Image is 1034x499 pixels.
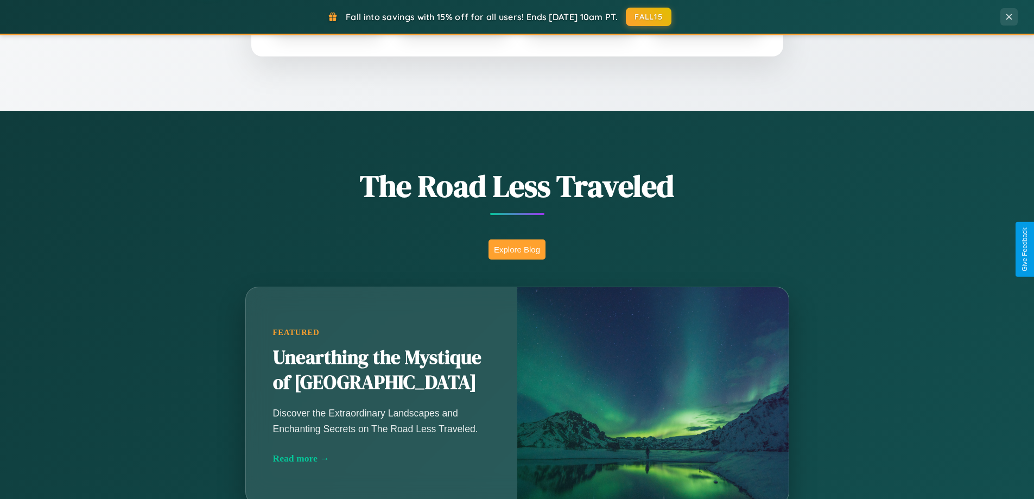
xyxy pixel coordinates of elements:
button: Explore Blog [489,239,545,260]
div: Give Feedback [1021,228,1029,271]
span: Fall into savings with 15% off for all users! Ends [DATE] 10am PT. [346,11,618,22]
div: Read more → [273,453,490,464]
div: Featured [273,328,490,337]
h2: Unearthing the Mystique of [GEOGRAPHIC_DATA] [273,345,490,395]
h1: The Road Less Traveled [192,165,843,207]
p: Discover the Extraordinary Landscapes and Enchanting Secrets on The Road Less Traveled. [273,406,490,436]
button: FALL15 [626,8,671,26]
